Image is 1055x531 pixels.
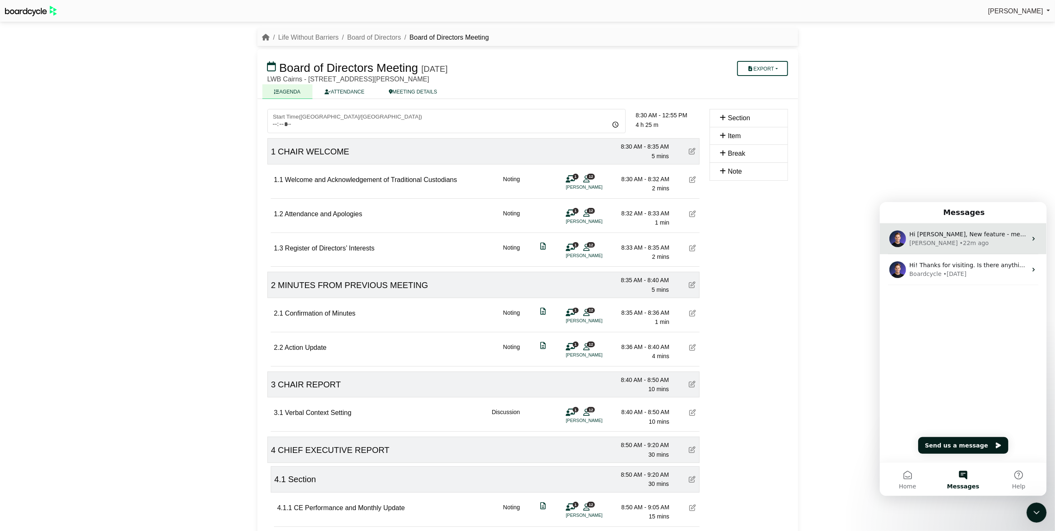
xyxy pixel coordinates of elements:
[30,60,236,66] span: Hi! Thanks for visiting. Is there anything we can help you with [DATE]?
[111,260,167,294] button: Help
[566,417,629,424] li: [PERSON_NAME]
[278,380,341,389] span: CHAIR REPORT
[503,209,520,228] div: Noting
[652,253,669,260] span: 2 mins
[278,147,349,156] span: CHAIR WELCOME
[648,386,669,392] span: 10 mins
[274,210,283,217] span: 1.2
[611,440,669,450] div: 8:50 AM - 9:20 AM
[30,37,78,46] div: [PERSON_NAME]
[262,32,489,43] nav: breadcrumb
[611,276,669,285] div: 8:35 AM - 8:40 AM
[728,132,741,139] span: Item
[587,308,595,313] span: 12
[611,174,670,184] div: 8:30 AM - 8:32 AM
[587,174,595,179] span: 12
[377,84,449,99] a: MEETING DETAILS
[67,281,99,287] span: Messages
[587,502,595,507] span: 12
[421,64,448,74] div: [DATE]
[347,34,401,41] a: Board of Directors
[573,208,579,213] span: 1
[636,121,658,128] span: 4 h 25 m
[132,281,146,287] span: Help
[573,407,579,412] span: 1
[587,242,595,248] span: 12
[611,142,669,151] div: 8:30 AM - 8:35 AM
[728,168,742,175] span: Note
[278,281,428,290] span: MINUTES FROM PREVIOUS MEETING
[587,341,595,347] span: 12
[288,475,316,484] span: Section
[737,61,788,76] button: Export
[587,208,595,213] span: 12
[285,344,327,351] span: Action Update
[277,504,292,511] span: 4.1.1
[271,281,276,290] span: 2
[611,342,670,351] div: 8:36 AM - 8:40 AM
[55,260,111,294] button: Messages
[566,184,629,191] li: [PERSON_NAME]
[880,202,1047,496] iframe: Intercom live chat
[271,445,276,455] span: 4
[285,245,375,252] span: Register of Directors’ Interests
[611,407,670,417] div: 8:40 AM - 8:50 AM
[267,76,429,83] span: LWB Cairns - [STREET_ADDRESS][PERSON_NAME]
[573,341,579,347] span: 1
[655,319,669,325] span: 1 min
[312,84,376,99] a: ATTENDANCE
[566,218,629,225] li: [PERSON_NAME]
[38,235,128,252] button: Send us a message
[652,185,669,192] span: 2 mins
[573,174,579,179] span: 1
[262,84,313,99] a: AGENDA
[566,317,629,324] li: [PERSON_NAME]
[652,153,669,159] span: 5 mins
[80,37,109,46] div: • 22m ago
[573,308,579,313] span: 1
[63,68,87,76] div: • [DATE]
[652,353,669,359] span: 4 mins
[652,286,669,293] span: 5 mins
[587,407,595,412] span: 12
[294,504,405,511] span: CE Performance and Monthly Update
[19,281,36,287] span: Home
[573,502,579,507] span: 1
[285,176,457,183] span: Welcome and Acknowledgement of Traditional Custodians
[728,150,745,157] span: Break
[648,480,669,487] span: 30 mins
[503,174,520,193] div: Noting
[278,34,339,41] a: Life Without Barriers
[566,252,629,259] li: [PERSON_NAME]
[988,6,1050,17] a: [PERSON_NAME]
[503,243,520,262] div: Noting
[285,310,355,317] span: Confirmation of Minutes
[648,451,669,458] span: 30 mins
[611,503,670,512] div: 8:50 AM - 9:05 AM
[274,475,286,484] span: 4.1
[566,351,629,359] li: [PERSON_NAME]
[271,380,276,389] span: 3
[492,407,520,426] div: Discussion
[10,59,26,76] img: Profile image for Richard
[728,114,750,121] span: Section
[573,242,579,248] span: 1
[636,111,700,120] div: 8:30 AM - 12:55 PM
[988,8,1043,15] span: [PERSON_NAME]
[285,409,351,416] span: Verbal Context Setting
[503,503,520,521] div: Noting
[611,308,670,317] div: 8:35 AM - 8:36 AM
[274,409,283,416] span: 3.1
[278,445,389,455] span: CHIEF EXECUTIVE REPORT
[566,512,629,519] li: [PERSON_NAME]
[279,61,418,74] span: Board of Directors Meeting
[271,147,276,156] span: 1
[503,308,520,327] div: Noting
[611,470,669,479] div: 8:50 AM - 9:20 AM
[274,176,283,183] span: 1.1
[30,68,62,76] div: Boardcycle
[285,210,362,217] span: Attendance and Apologies
[5,6,57,16] img: BoardcycleBlackGreen-aaafeed430059cb809a45853b8cf6d952af9d84e6e89e1f1685b34bfd5cb7d64.svg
